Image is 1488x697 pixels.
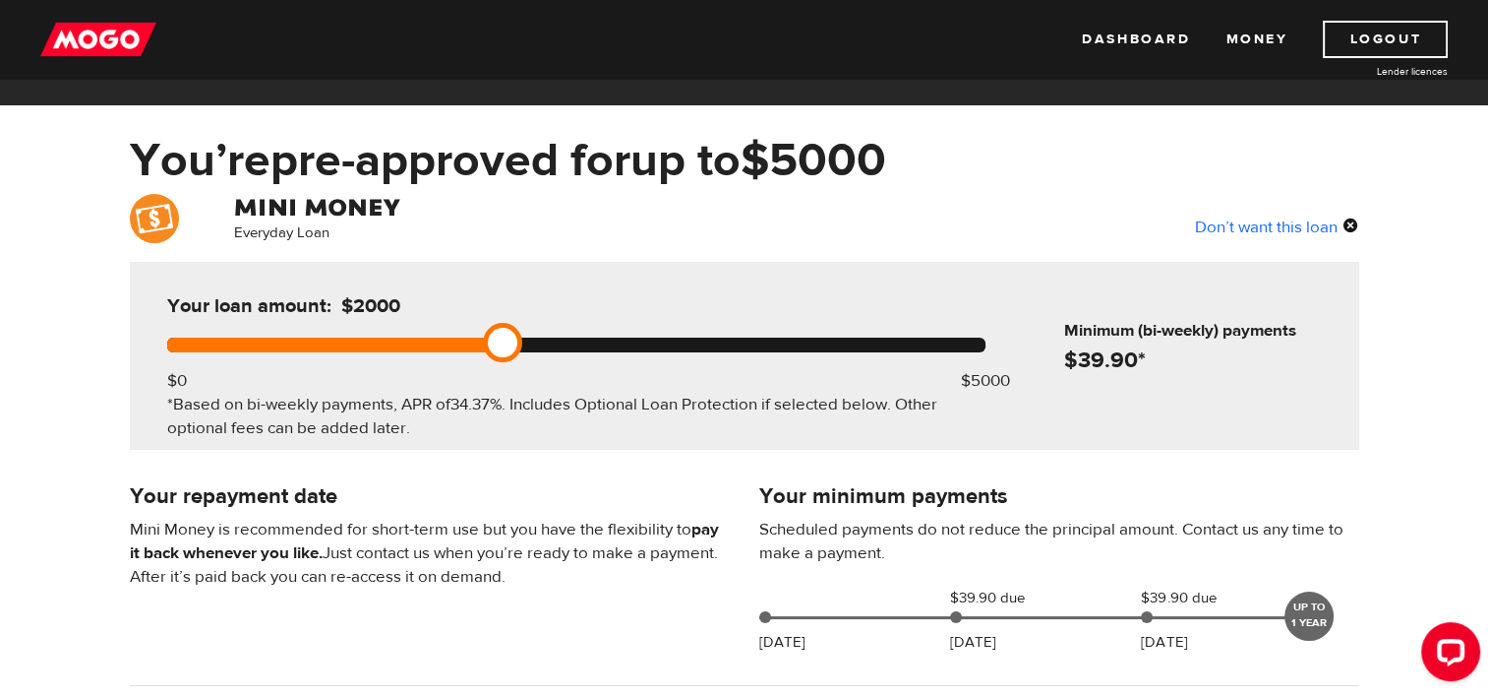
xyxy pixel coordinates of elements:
[741,131,886,190] span: $5000
[167,294,568,318] h5: Your loan amount:
[130,518,730,589] p: Mini Money is recommended for short-term use but you have the flexibility to Just contact us when...
[167,369,187,393] div: $0
[40,21,156,58] img: mogo_logo-11ee424be714fa7cbb0f0f49df9e16ec.png
[167,393,985,440] div: *Based on bi-weekly payments, APR of . Includes Optional Loan Protection if selected below. Other...
[1141,587,1239,610] span: $39.90 due
[130,519,719,564] b: pay it back whenever you like.
[950,587,1048,610] span: $39.90 due
[759,518,1359,565] p: Scheduled payments do not reduce the principal amount. Contact us any time to make a payment.
[1300,64,1448,79] a: Lender licences
[1323,21,1448,58] a: Logout
[1078,346,1138,374] span: 39.90
[1082,21,1190,58] a: Dashboard
[1064,319,1351,343] h6: Minimum (bi-weekly) payments
[950,631,996,655] p: [DATE]
[1141,631,1187,655] p: [DATE]
[450,394,502,415] span: 34.37%
[961,369,1010,393] div: $5000
[1225,21,1287,58] a: Money
[759,482,1359,510] h4: Your minimum payments
[130,135,1359,186] h1: You’re pre-approved for up to
[1064,347,1351,374] h4: $
[130,482,730,510] h4: Your repayment date
[1195,214,1359,239] div: Don’t want this loan
[341,293,400,318] span: $2000
[1405,614,1488,697] iframe: LiveChat chat widget
[759,631,805,655] p: [DATE]
[1284,592,1334,641] div: UP TO 1 YEAR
